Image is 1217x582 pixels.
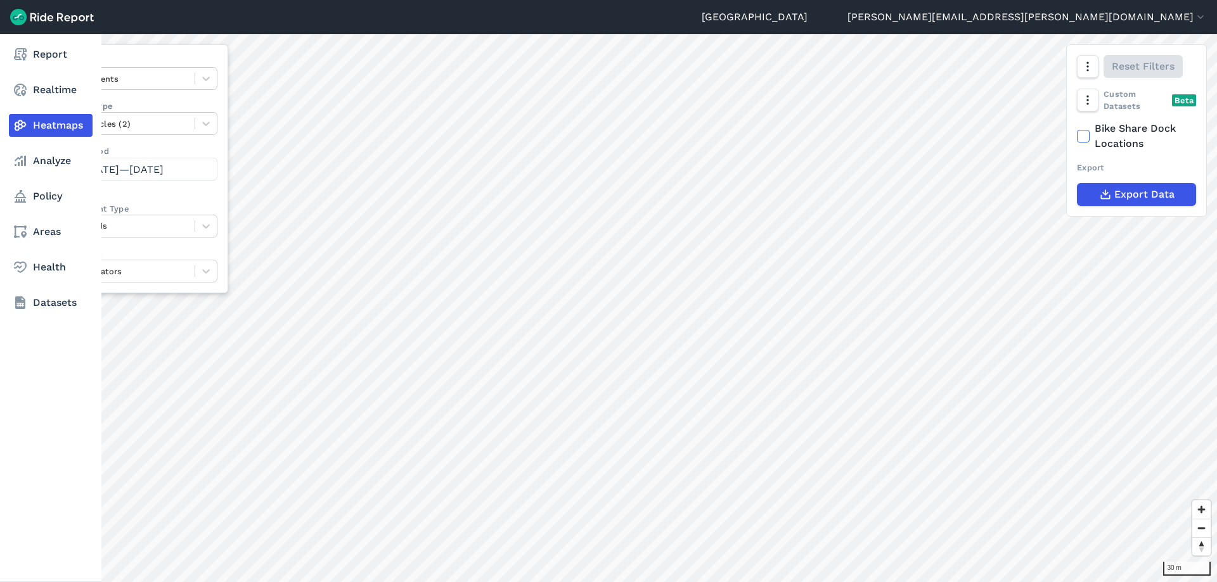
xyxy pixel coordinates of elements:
[9,149,93,172] a: Analyze
[61,145,217,157] label: Data Period
[10,9,94,25] img: Ride Report
[847,9,1207,25] button: [PERSON_NAME][EMAIL_ADDRESS][PERSON_NAME][DOMAIN_NAME]
[9,43,93,66] a: Report
[1192,537,1211,555] button: Reset bearing to north
[1077,183,1196,206] button: Export Data
[61,203,217,215] label: Curb Event Type
[61,100,217,112] label: Vehicle Type
[41,34,1217,582] canvas: Map
[1192,500,1211,519] button: Zoom in
[1114,187,1175,202] span: Export Data
[1104,55,1183,78] button: Reset Filters
[9,185,93,208] a: Policy
[9,220,93,243] a: Areas
[9,291,93,314] a: Datasets
[61,158,217,180] button: [DATE]—[DATE]
[1077,88,1196,112] div: Custom Datasets
[1077,161,1196,174] div: Export
[9,256,93,279] a: Health
[1163,562,1211,576] div: 30 m
[85,163,164,175] span: [DATE]—[DATE]
[61,248,217,260] label: Operators
[1192,519,1211,537] button: Zoom out
[9,79,93,101] a: Realtime
[1077,121,1196,151] label: Bike Share Dock Locations
[1172,94,1196,106] div: Beta
[1112,59,1175,74] span: Reset Filters
[9,114,93,137] a: Heatmaps
[61,55,217,67] label: Data Type
[702,9,808,25] a: [GEOGRAPHIC_DATA]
